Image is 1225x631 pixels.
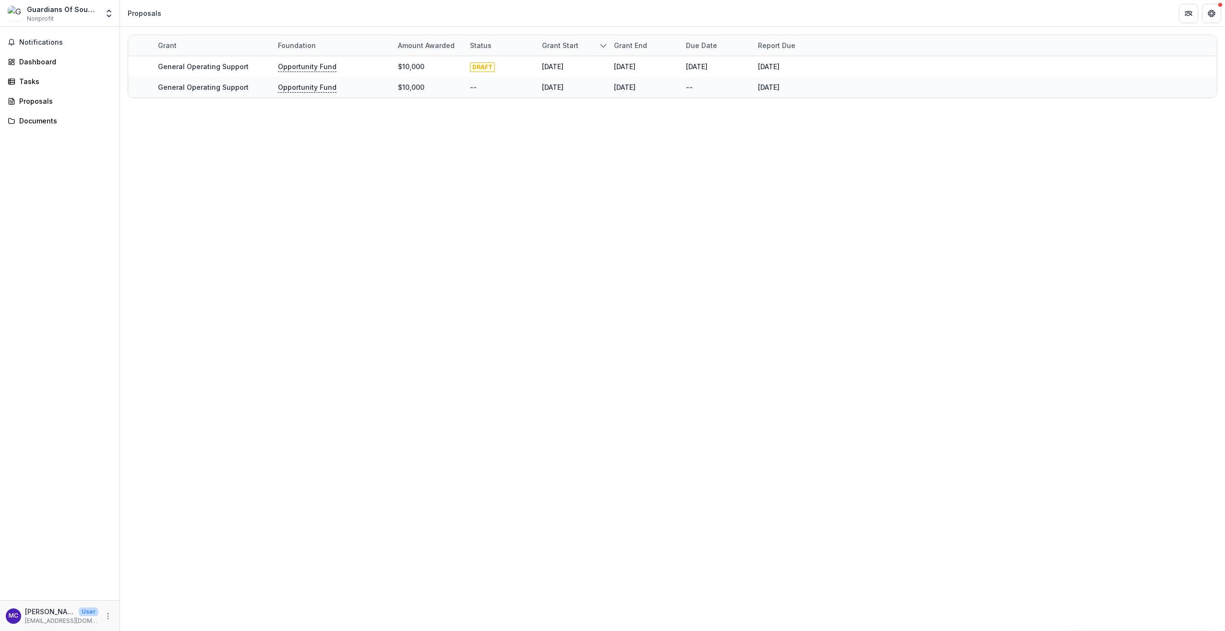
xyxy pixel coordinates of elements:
[608,35,680,56] div: Grant end
[272,35,392,56] div: Foundation
[1202,4,1221,23] button: Get Help
[25,607,75,617] p: [PERSON_NAME]
[536,40,584,50] div: Grant start
[398,61,424,72] div: $10,000
[470,62,495,72] span: DRAFT
[758,62,780,71] a: [DATE]
[158,62,249,71] a: General Operating Support
[19,76,108,86] div: Tasks
[536,35,608,56] div: Grant start
[25,617,98,625] p: [EMAIL_ADDRESS][DOMAIN_NAME]
[79,607,98,616] p: User
[680,35,752,56] div: Due Date
[752,35,824,56] div: Report Due
[152,35,272,56] div: Grant
[4,93,116,109] a: Proposals
[614,82,636,92] div: [DATE]
[680,40,723,50] div: Due Date
[464,40,497,50] div: Status
[542,61,564,72] div: [DATE]
[102,610,114,622] button: More
[8,6,23,21] img: Guardians Of Sound & The Hip Hop Orchestra
[152,40,182,50] div: Grant
[686,61,708,72] div: [DATE]
[398,82,424,92] div: $10,000
[4,113,116,129] a: Documents
[686,82,693,92] div: --
[124,6,165,20] nav: breadcrumb
[4,54,116,70] a: Dashboard
[278,61,336,72] p: Opportunity Fund
[752,40,801,50] div: Report Due
[19,57,108,67] div: Dashboard
[4,35,116,50] button: Notifications
[464,35,536,56] div: Status
[614,61,636,72] div: [DATE]
[19,38,112,47] span: Notifications
[4,73,116,89] a: Tasks
[470,82,477,92] div: --
[19,96,108,106] div: Proposals
[102,4,116,23] button: Open entity switcher
[9,613,18,619] div: Michael Chapman
[278,82,336,93] p: Opportunity Fund
[19,116,108,126] div: Documents
[1179,4,1198,23] button: Partners
[272,40,322,50] div: Foundation
[542,82,564,92] div: [DATE]
[392,35,464,56] div: Amount awarded
[608,40,653,50] div: Grant end
[27,14,54,23] span: Nonprofit
[128,8,161,18] div: Proposals
[27,4,98,14] div: Guardians Of Sound & The Hip Hop Orchestra
[158,83,249,91] a: General Operating Support
[392,40,460,50] div: Amount awarded
[600,42,607,49] svg: sorted descending
[758,83,780,91] a: [DATE]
